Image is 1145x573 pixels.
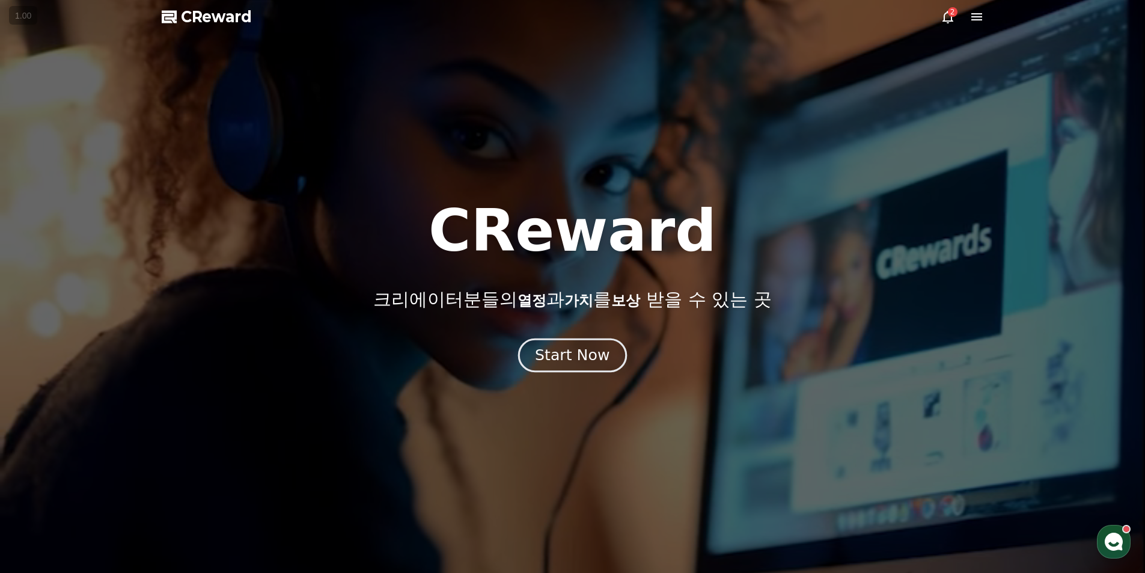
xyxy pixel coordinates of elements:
[110,400,124,409] span: 대화
[186,399,200,409] span: 설정
[162,7,252,26] a: CReward
[4,381,79,411] a: 홈
[38,399,45,409] span: 홈
[155,381,231,411] a: 설정
[564,292,593,309] span: 가치
[373,289,771,310] p: 크리에이터분들의 과 를 받을 수 있는 곳
[521,351,624,363] a: Start Now
[611,292,640,309] span: 보상
[948,7,957,17] div: 2
[79,381,155,411] a: 대화
[518,292,546,309] span: 열정
[535,345,609,366] div: Start Now
[429,202,716,260] h1: CReward
[941,10,955,24] a: 2
[518,338,627,372] button: Start Now
[181,7,252,26] span: CReward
